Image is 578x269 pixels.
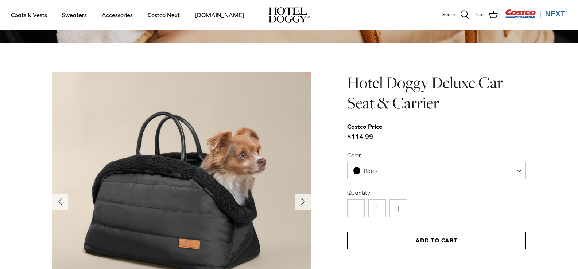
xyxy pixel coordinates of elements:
label: Color [347,151,526,159]
span: Cart [476,11,486,19]
h1: Hotel Doggy Deluxe Car Seat & Carrier [347,72,526,114]
a: [DOMAIN_NAME] [188,3,251,27]
span: $114.99 [347,122,389,142]
a: Sweaters [55,3,93,27]
label: Quantity [347,189,526,197]
span: Black [364,167,378,174]
span: Search [442,11,457,19]
a: Coats & Vests [4,3,54,27]
button: Next [295,194,311,210]
img: hoteldoggycom [269,7,310,23]
input: Quantity [368,199,386,217]
span: Black [347,162,526,179]
div: Costco Price [347,122,382,132]
button: Add to Cart [347,232,526,249]
a: Visit Costco Next [505,14,567,19]
a: Costco Next [141,3,186,27]
a: Cart [476,10,498,20]
img: Costco Next [505,9,567,18]
a: Accessories [95,3,139,27]
button: Previous [52,194,68,210]
span: Black [348,167,393,175]
a: hoteldoggy.com hoteldoggycom [269,7,310,23]
a: Search [442,10,469,20]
